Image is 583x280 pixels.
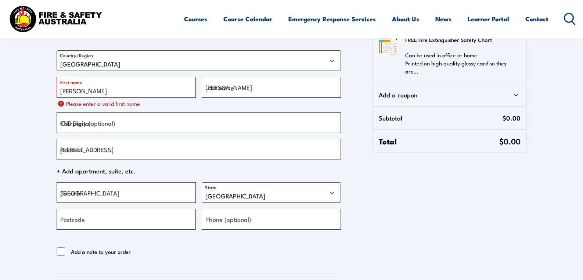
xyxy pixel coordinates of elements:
input: Address [57,139,341,159]
a: Contact [525,9,548,29]
a: Courses [184,9,207,29]
label: State [205,184,216,190]
input: Postcode [57,209,196,229]
label: Country/Region [60,52,93,58]
span: 1 [396,35,397,41]
label: Company (optional) [60,118,115,128]
span: Total [379,136,499,147]
span: Add a note to your order [71,247,131,256]
label: Postcode [60,214,85,224]
label: Suburb [60,188,80,198]
span: Subtotal [379,112,502,123]
label: Phone (optional) [205,214,251,224]
a: Emergency Response Services [288,9,376,29]
input: First name [57,77,196,97]
span: $0.00 [503,112,521,123]
input: Company (optional) [57,112,341,133]
input: Add a note to your order [57,247,65,256]
label: Last name [205,82,234,92]
a: About Us [392,9,419,29]
img: FREE Fire Extinguisher Safety Chart [379,38,396,55]
div: Add a coupon [379,89,520,100]
span: + Add apartment, suite, etc. [57,165,341,176]
input: Suburb [57,182,196,203]
a: Learner Portal [468,9,509,29]
span: Please enter a valid first name [66,101,140,107]
span: $0.00 [499,135,521,147]
label: First name [60,78,82,86]
input: Last name [202,77,341,97]
h3: FREE Fire Extinguisher Safety Chart [405,34,516,45]
p: Can be used in office or home Printed on high quality glossy card so they are… [405,51,516,75]
input: Phone (optional) [202,209,341,229]
a: News [435,9,451,29]
a: Course Calendar [223,9,272,29]
label: Address [60,144,83,154]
